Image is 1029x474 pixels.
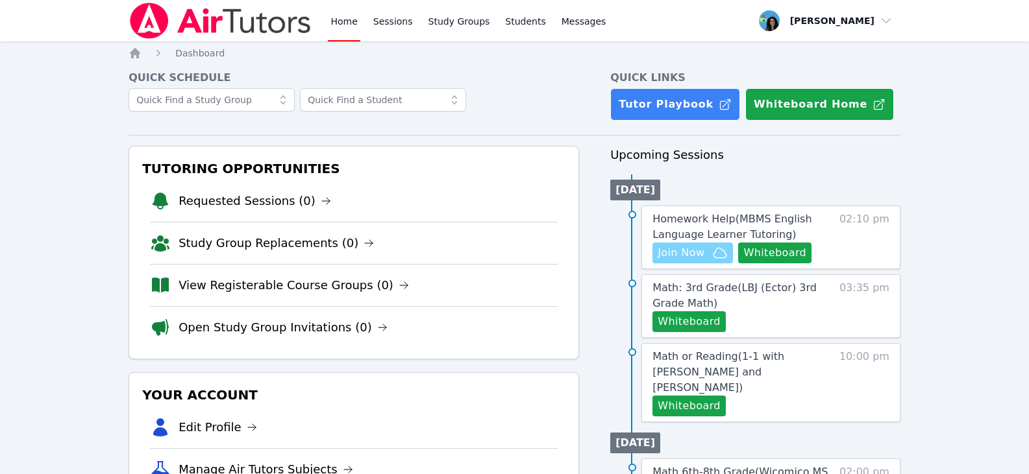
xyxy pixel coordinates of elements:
a: Open Study Group Invitations (0) [179,318,388,337]
input: Quick Find a Study Group [129,88,295,112]
a: Requested Sessions (0) [179,192,331,210]
span: Math: 3rd Grade ( LBJ (Ector) 3rd Grade Math ) [652,281,817,309]
input: Quick Find a Student [300,88,466,112]
span: Messages [562,15,606,28]
h3: Tutoring Opportunities [140,157,568,180]
a: Dashboard [175,47,225,60]
span: Join Now [658,245,704,261]
span: 10:00 pm [839,349,889,416]
h3: Upcoming Sessions [610,146,900,164]
button: Whiteboard Home [745,88,894,121]
button: Join Now [652,243,733,263]
nav: Breadcrumb [129,47,900,60]
span: Dashboard [175,48,225,58]
a: Tutor Playbook [610,88,740,121]
h4: Quick Links [610,70,900,86]
button: Whiteboard [652,396,726,416]
span: Homework Help ( MBMS English Language Learner Tutoring ) [652,213,812,241]
button: Whiteboard [738,243,812,263]
a: Homework Help(MBMS English Language Learner Tutoring) [652,211,830,243]
a: Math or Reading(1-1 with [PERSON_NAME] and [PERSON_NAME]) [652,349,830,396]
a: Study Group Replacements (0) [179,234,374,252]
li: [DATE] [610,433,660,453]
li: [DATE] [610,180,660,200]
a: Math: 3rd Grade(LBJ (Ector) 3rd Grade Math) [652,280,830,311]
span: 02:10 pm [839,211,889,263]
a: View Registerable Course Groups (0) [179,276,409,294]
span: Math or Reading ( 1-1 with [PERSON_NAME] and [PERSON_NAME] ) [652,350,784,394]
button: Whiteboard [652,311,726,332]
h4: Quick Schedule [129,70,579,86]
span: 03:35 pm [839,280,889,332]
h3: Your Account [140,383,568,407]
a: Edit Profile [179,418,257,436]
img: Air Tutors [129,3,312,39]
